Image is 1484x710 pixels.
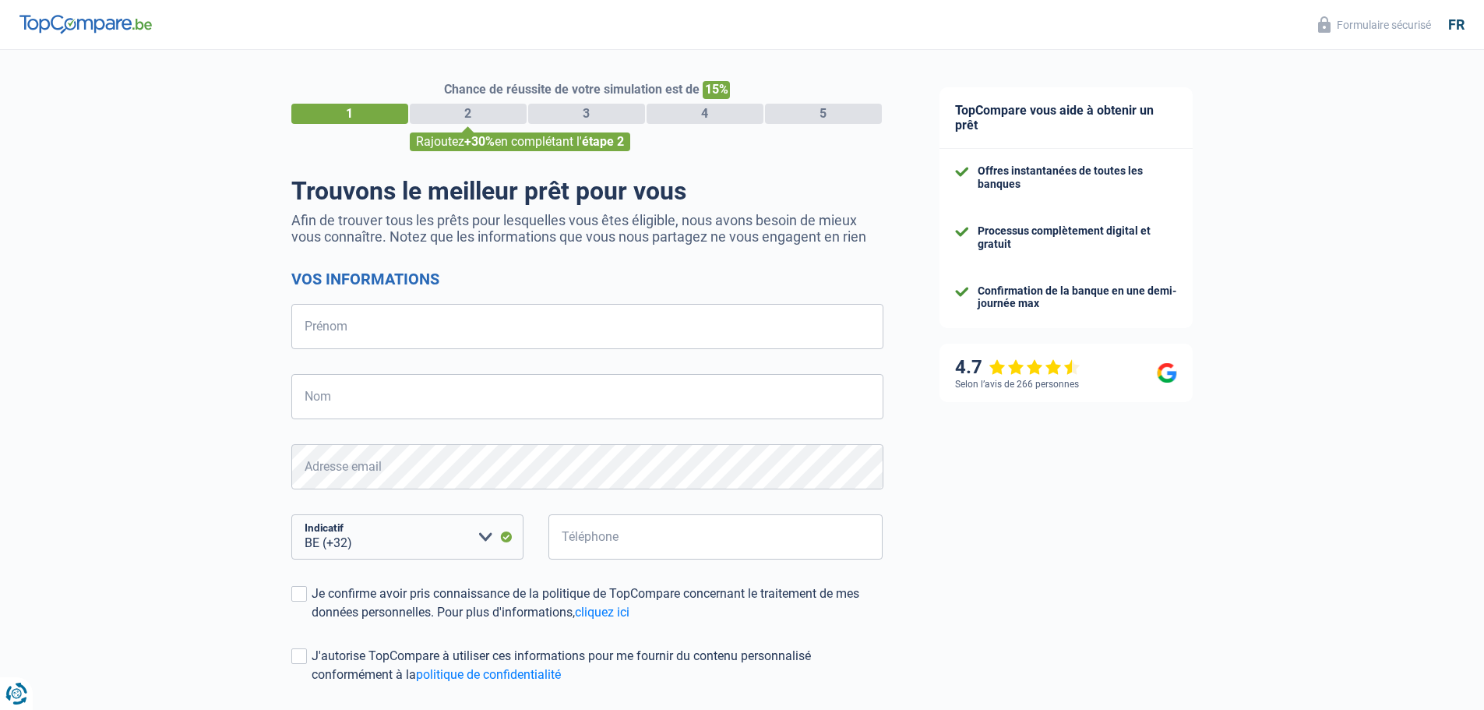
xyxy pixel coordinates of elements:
div: 1 [291,104,408,124]
div: fr [1448,16,1465,34]
div: 5 [765,104,882,124]
h2: Vos informations [291,270,883,288]
h1: Trouvons le meilleur prêt pour vous [291,176,883,206]
div: J'autorise TopCompare à utiliser ces informations pour me fournir du contenu personnalisé conform... [312,647,883,684]
div: Processus complètement digital et gratuit [978,224,1177,251]
div: Je confirme avoir pris connaissance de la politique de TopCompare concernant le traitement de mes... [312,585,883,622]
div: 4.7 [955,356,1080,379]
span: 15% [703,81,730,99]
img: TopCompare Logo [19,15,152,34]
div: 3 [528,104,645,124]
button: Formulaire sécurisé [1309,12,1440,37]
div: 2 [410,104,527,124]
div: Offres instantanées de toutes les banques [978,164,1177,191]
span: +30% [464,134,495,149]
div: Selon l’avis de 266 personnes [955,379,1079,390]
div: Confirmation de la banque en une demi-journée max [978,284,1177,311]
p: Afin de trouver tous les prêts pour lesquelles vous êtes éligible, nous avons besoin de mieux vou... [291,212,883,245]
input: 401020304 [548,514,883,560]
a: cliquez ici [575,605,629,620]
div: Rajoutez en complétant l' [410,132,630,151]
a: politique de confidentialité [416,667,561,682]
div: TopCompare vous aide à obtenir un prêt [939,87,1193,149]
span: étape 2 [582,134,624,149]
div: 4 [647,104,763,124]
span: Chance de réussite de votre simulation est de [444,82,700,97]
